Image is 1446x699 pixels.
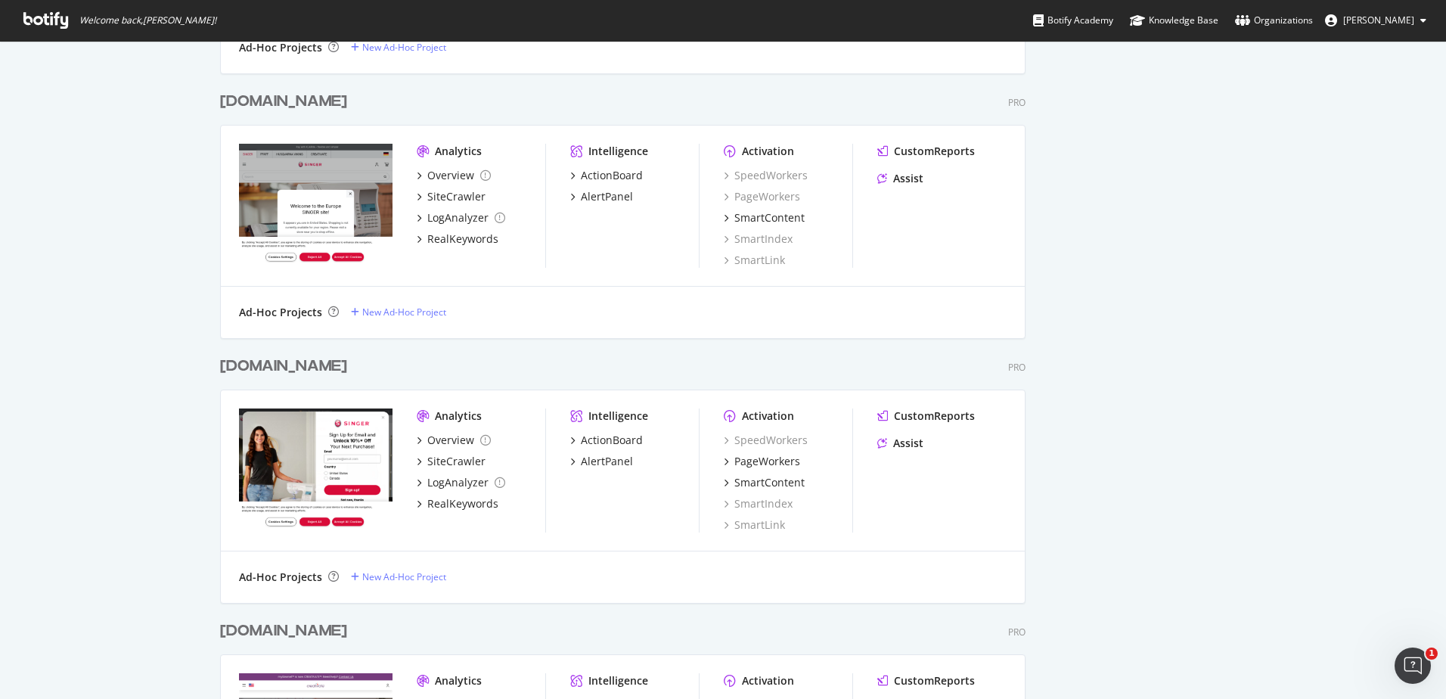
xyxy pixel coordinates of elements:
[734,454,800,469] div: PageWorkers
[362,41,446,54] div: New Ad-Hoc Project
[239,305,322,320] div: Ad-Hoc Projects
[220,91,353,113] a: [DOMAIN_NAME]
[417,231,498,247] a: RealKeywords
[351,306,446,318] a: New Ad-Hoc Project
[724,496,793,511] a: SmartIndex
[1033,13,1113,28] div: Botify Academy
[435,144,482,159] div: Analytics
[893,436,923,451] div: Assist
[724,168,808,183] a: SpeedWorkers
[239,409,393,531] img: singer.com
[427,454,486,469] div: SiteCrawler
[893,171,923,186] div: Assist
[877,144,975,159] a: CustomReports
[581,168,643,183] div: ActionBoard
[435,409,482,424] div: Analytics
[734,475,805,490] div: SmartContent
[1008,626,1026,638] div: Pro
[581,454,633,469] div: AlertPanel
[220,620,347,642] div: [DOMAIN_NAME]
[239,40,322,55] div: Ad-Hoc Projects
[742,673,794,688] div: Activation
[351,570,446,583] a: New Ad-Hoc Project
[570,189,633,204] a: AlertPanel
[417,475,505,490] a: LogAnalyzer
[570,168,643,183] a: ActionBoard
[427,210,489,225] div: LogAnalyzer
[581,433,643,448] div: ActionBoard
[351,41,446,54] a: New Ad-Hoc Project
[1426,648,1438,660] span: 1
[588,144,648,159] div: Intelligence
[417,454,486,469] a: SiteCrawler
[362,570,446,583] div: New Ad-Hoc Project
[220,620,353,642] a: [DOMAIN_NAME]
[570,433,643,448] a: ActionBoard
[894,673,975,688] div: CustomReports
[724,475,805,490] a: SmartContent
[588,409,648,424] div: Intelligence
[570,454,633,469] a: AlertPanel
[724,454,800,469] a: PageWorkers
[724,433,808,448] a: SpeedWorkers
[427,475,489,490] div: LogAnalyzer
[1395,648,1431,684] iframe: Intercom live chat
[220,91,347,113] div: [DOMAIN_NAME]
[220,356,347,377] div: [DOMAIN_NAME]
[427,168,474,183] div: Overview
[1313,8,1438,33] button: [PERSON_NAME]
[435,673,482,688] div: Analytics
[1130,13,1218,28] div: Knowledge Base
[417,210,505,225] a: LogAnalyzer
[724,231,793,247] a: SmartIndex
[742,144,794,159] div: Activation
[417,433,491,448] a: Overview
[239,570,322,585] div: Ad-Hoc Projects
[417,189,486,204] a: SiteCrawler
[1008,96,1026,109] div: Pro
[588,673,648,688] div: Intelligence
[724,210,805,225] a: SmartContent
[877,171,923,186] a: Assist
[427,496,498,511] div: RealKeywords
[1008,361,1026,374] div: Pro
[581,189,633,204] div: AlertPanel
[362,306,446,318] div: New Ad-Hoc Project
[220,356,353,377] a: [DOMAIN_NAME]
[734,210,805,225] div: SmartContent
[894,409,975,424] div: CustomReports
[877,673,975,688] a: CustomReports
[1343,14,1414,26] span: Helena Ellström
[427,231,498,247] div: RealKeywords
[742,409,794,424] div: Activation
[894,144,975,159] div: CustomReports
[427,189,486,204] div: SiteCrawler
[724,189,800,204] a: PageWorkers
[417,168,491,183] a: Overview
[239,144,393,266] img: europe.singer.com
[417,496,498,511] a: RealKeywords
[1235,13,1313,28] div: Organizations
[877,409,975,424] a: CustomReports
[724,517,785,533] a: SmartLink
[724,253,785,268] a: SmartLink
[79,14,216,26] span: Welcome back, [PERSON_NAME] !
[877,436,923,451] a: Assist
[427,433,474,448] div: Overview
